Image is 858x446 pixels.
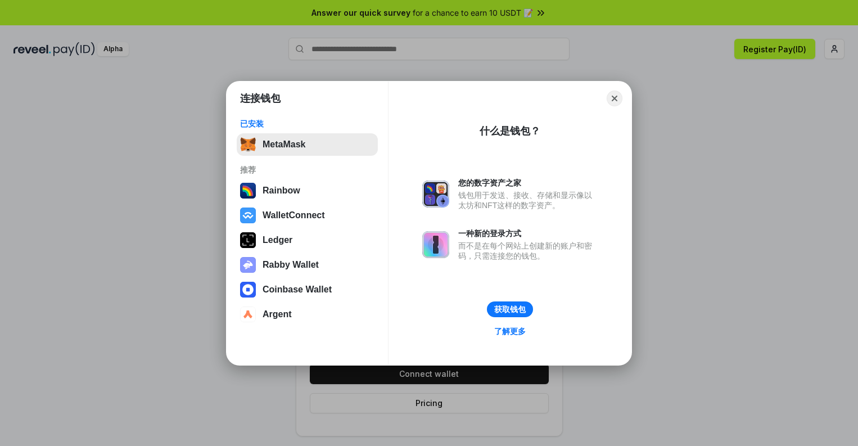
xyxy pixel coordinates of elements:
img: svg+xml,%3Csvg%20width%3D%2228%22%20height%3D%2228%22%20viewBox%3D%220%200%2028%2028%22%20fill%3D... [240,282,256,298]
img: svg+xml,%3Csvg%20width%3D%2228%22%20height%3D%2228%22%20viewBox%3D%220%200%2028%2028%22%20fill%3D... [240,208,256,223]
div: Ledger [263,235,292,245]
img: svg+xml,%3Csvg%20xmlns%3D%22http%3A%2F%2Fwww.w3.org%2F2000%2Fsvg%22%20fill%3D%22none%22%20viewBox... [240,257,256,273]
div: Rabby Wallet [263,260,319,270]
button: Rainbow [237,179,378,202]
button: Coinbase Wallet [237,278,378,301]
button: WalletConnect [237,204,378,227]
img: svg+xml,%3Csvg%20fill%3D%22none%22%20height%3D%2233%22%20viewBox%3D%220%200%2035%2033%22%20width%... [240,137,256,152]
div: 什么是钱包？ [480,124,540,138]
div: 一种新的登录方式 [458,228,598,238]
div: 获取钱包 [494,304,526,314]
button: Ledger [237,229,378,251]
div: Coinbase Wallet [263,285,332,295]
div: Argent [263,309,292,319]
div: Rainbow [263,186,300,196]
button: Argent [237,303,378,326]
div: 推荐 [240,165,374,175]
img: svg+xml,%3Csvg%20width%3D%22120%22%20height%3D%22120%22%20viewBox%3D%220%200%20120%20120%22%20fil... [240,183,256,199]
button: Close [607,91,622,106]
img: svg+xml,%3Csvg%20xmlns%3D%22http%3A%2F%2Fwww.w3.org%2F2000%2Fsvg%22%20fill%3D%22none%22%20viewBox... [422,181,449,208]
div: 了解更多 [494,326,526,336]
h1: 连接钱包 [240,92,281,105]
div: 而不是在每个网站上创建新的账户和密码，只需连接您的钱包。 [458,241,598,261]
button: 获取钱包 [487,301,533,317]
div: 您的数字资产之家 [458,178,598,188]
img: svg+xml,%3Csvg%20width%3D%2228%22%20height%3D%2228%22%20viewBox%3D%220%200%2028%2028%22%20fill%3D... [240,307,256,322]
div: 钱包用于发送、接收、存储和显示像以太坊和NFT这样的数字资产。 [458,190,598,210]
div: WalletConnect [263,210,325,220]
img: svg+xml,%3Csvg%20xmlns%3D%22http%3A%2F%2Fwww.w3.org%2F2000%2Fsvg%22%20width%3D%2228%22%20height%3... [240,232,256,248]
a: 了解更多 [487,324,532,339]
div: 已安装 [240,119,374,129]
button: MetaMask [237,133,378,156]
button: Rabby Wallet [237,254,378,276]
img: svg+xml,%3Csvg%20xmlns%3D%22http%3A%2F%2Fwww.w3.org%2F2000%2Fsvg%22%20fill%3D%22none%22%20viewBox... [422,231,449,258]
div: MetaMask [263,139,305,150]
